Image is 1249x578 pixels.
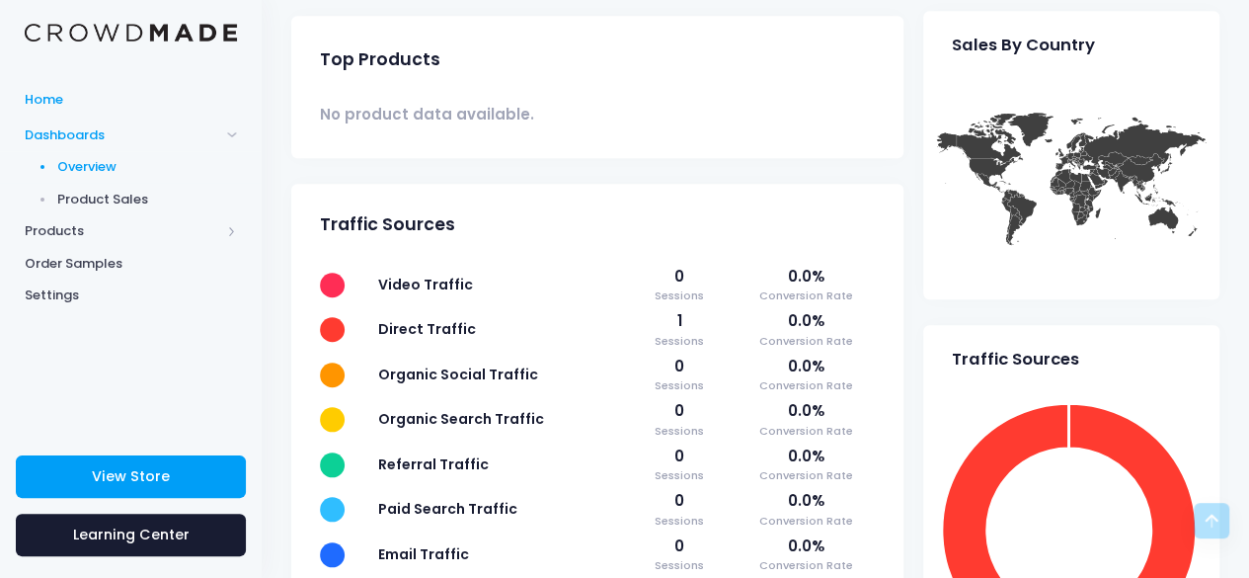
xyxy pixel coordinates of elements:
span: 0.0% [738,490,875,512]
img: Logo [25,24,237,42]
span: Paid Search Traffic [378,499,517,519]
a: View Store [16,455,246,498]
span: 0.0% [738,400,875,422]
span: Dashboards [25,125,220,145]
span: Conversion Rate [738,467,875,484]
span: Traffic Sources [952,350,1079,370]
span: 0 [641,446,719,467]
span: Organic Social Traffic [378,365,538,384]
span: Video Traffic [378,275,473,294]
span: 0.0% [738,266,875,288]
span: 0 [641,536,719,557]
span: Direct Traffic [378,319,476,339]
span: 0 [641,490,719,512]
span: Sessions [641,513,719,530]
span: Conversion Rate [738,423,875,440]
span: 0.0% [738,310,875,332]
span: 0 [641,400,719,422]
span: View Store [92,466,170,486]
span: Order Samples [25,254,237,274]
span: Conversion Rate [738,377,875,394]
span: Referral Traffic [378,454,489,474]
span: 0.0% [738,536,875,557]
span: 0.0% [738,356,875,377]
span: Learning Center [73,525,190,544]
span: Top Products [320,49,440,70]
span: Email Traffic [378,544,469,564]
span: Sessions [641,557,719,574]
span: Products [25,221,220,241]
span: Conversion Rate [738,557,875,574]
span: Product Sales [57,190,238,209]
span: 0 [641,266,719,288]
span: Home [25,90,237,110]
span: 0.0% [738,446,875,467]
span: Sessions [641,467,719,484]
span: 1 [641,310,719,332]
span: Conversion Rate [738,288,875,304]
span: Conversion Rate [738,333,875,350]
span: Overview [57,157,238,177]
span: Sessions [641,288,719,304]
span: Conversion Rate [738,513,875,530]
span: Settings [25,286,237,305]
span: No product data available. [320,104,534,125]
span: Traffic Sources [320,214,455,235]
a: Learning Center [16,514,246,556]
span: 0 [641,356,719,377]
span: Sessions [641,377,719,394]
span: Sales By Country [952,36,1095,55]
span: Sessions [641,423,719,440]
span: Sessions [641,333,719,350]
span: Organic Search Traffic [378,409,544,429]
